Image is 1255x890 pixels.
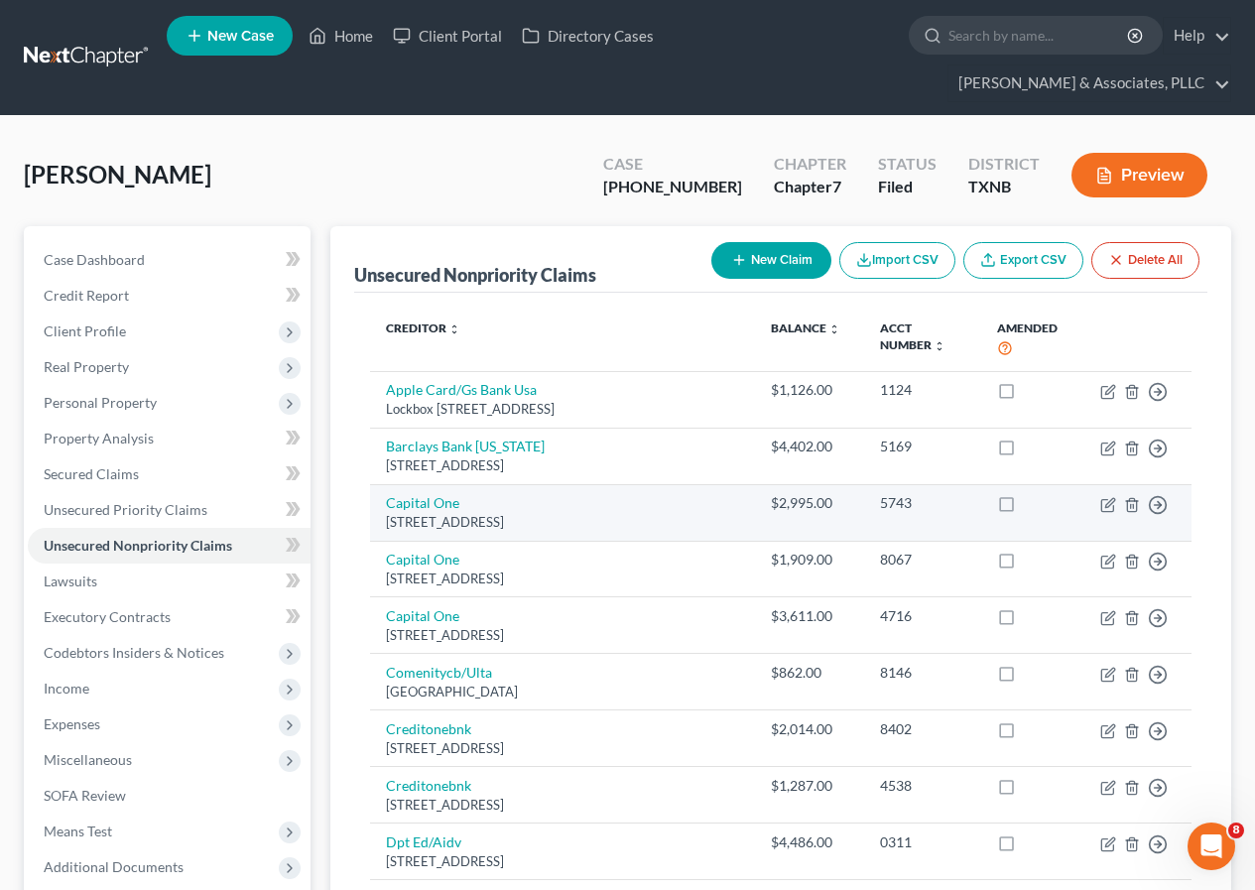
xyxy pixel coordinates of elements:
[44,394,157,411] span: Personal Property
[386,833,461,850] a: Dpt Ed/Aidv
[880,550,965,570] div: 8067
[880,380,965,400] div: 1124
[386,320,460,335] a: Creditor unfold_more
[386,796,739,815] div: [STREET_ADDRESS]
[386,570,739,588] div: [STREET_ADDRESS]
[44,358,129,375] span: Real Property
[948,17,1130,54] input: Search by name...
[1091,242,1199,279] button: Delete All
[44,680,89,697] span: Income
[774,153,846,176] div: Chapter
[386,438,545,454] a: Barclays Bank [US_STATE]
[880,776,965,796] div: 4538
[44,751,132,768] span: Miscellaneous
[771,550,848,570] div: $1,909.00
[771,437,848,456] div: $4,402.00
[44,644,224,661] span: Codebtors Insiders & Notices
[771,493,848,513] div: $2,995.00
[28,456,311,492] a: Secured Claims
[386,607,459,624] a: Capital One
[981,309,1084,371] th: Amended
[386,513,739,532] div: [STREET_ADDRESS]
[44,287,129,304] span: Credit Report
[207,29,274,44] span: New Case
[354,263,596,287] div: Unsecured Nonpriority Claims
[512,18,664,54] a: Directory Cases
[386,739,739,758] div: [STREET_ADDRESS]
[771,663,848,683] div: $862.00
[771,832,848,852] div: $4,486.00
[880,320,945,352] a: Acct Number unfold_more
[386,664,492,681] a: Comenitycb/Ulta
[28,778,311,814] a: SOFA Review
[948,65,1230,101] a: [PERSON_NAME] & Associates, PLLC
[28,278,311,314] a: Credit Report
[44,608,171,625] span: Executory Contracts
[1228,823,1244,838] span: 8
[603,176,742,198] div: [PHONE_NUMBER]
[771,776,848,796] div: $1,287.00
[880,437,965,456] div: 5169
[832,177,841,195] span: 7
[44,537,232,554] span: Unsecured Nonpriority Claims
[386,683,739,701] div: [GEOGRAPHIC_DATA]
[28,564,311,599] a: Lawsuits
[880,663,965,683] div: 8146
[386,852,739,871] div: [STREET_ADDRESS]
[386,626,739,645] div: [STREET_ADDRESS]
[44,823,112,839] span: Means Test
[24,160,211,189] span: [PERSON_NAME]
[28,528,311,564] a: Unsecured Nonpriority Claims
[880,832,965,852] div: 0311
[28,421,311,456] a: Property Analysis
[386,494,459,511] a: Capital One
[771,380,848,400] div: $1,126.00
[878,176,937,198] div: Filed
[44,501,207,518] span: Unsecured Priority Claims
[386,400,739,419] div: Lockbox [STREET_ADDRESS]
[44,465,139,482] span: Secured Claims
[44,322,126,339] span: Client Profile
[603,153,742,176] div: Case
[878,153,937,176] div: Status
[44,715,100,732] span: Expenses
[299,18,383,54] a: Home
[386,777,471,794] a: Creditonebnk
[448,323,460,335] i: unfold_more
[774,176,846,198] div: Chapter
[968,153,1040,176] div: District
[28,492,311,528] a: Unsecured Priority Claims
[963,242,1083,279] a: Export CSV
[1188,823,1235,870] iframe: Intercom live chat
[386,720,471,737] a: Creditonebnk
[968,176,1040,198] div: TXNB
[386,551,459,568] a: Capital One
[771,320,840,335] a: Balance unfold_more
[771,606,848,626] div: $3,611.00
[386,381,537,398] a: Apple Card/Gs Bank Usa
[934,340,945,352] i: unfold_more
[44,572,97,589] span: Lawsuits
[880,719,965,739] div: 8402
[880,493,965,513] div: 5743
[44,430,154,446] span: Property Analysis
[44,787,126,804] span: SOFA Review
[839,242,955,279] button: Import CSV
[28,599,311,635] a: Executory Contracts
[880,606,965,626] div: 4716
[1164,18,1230,54] a: Help
[383,18,512,54] a: Client Portal
[44,858,184,875] span: Additional Documents
[28,242,311,278] a: Case Dashboard
[828,323,840,335] i: unfold_more
[386,456,739,475] div: [STREET_ADDRESS]
[44,251,145,268] span: Case Dashboard
[771,719,848,739] div: $2,014.00
[1071,153,1207,197] button: Preview
[711,242,831,279] button: New Claim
